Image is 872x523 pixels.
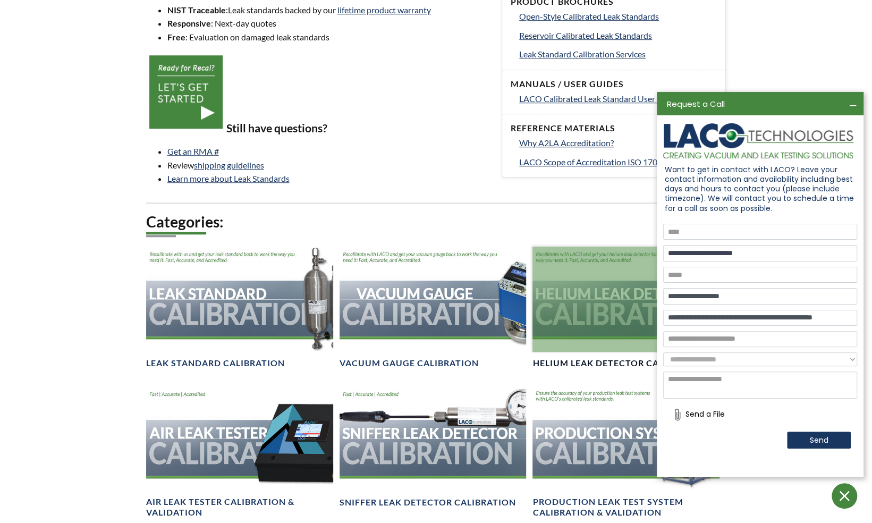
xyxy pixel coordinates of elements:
span: Open-Style Calibrated Leak Standards [519,11,659,21]
span: Why A2LA Accreditation? [519,138,614,148]
h4: Sniffer Leak Detector Calibration [340,497,516,508]
h4: Leak Standard Calibration [146,358,285,369]
a: Production Systems Calibration headerProduction Leak Test System Calibration & Validation [532,386,719,519]
a: Leak Standard Calibration Services [519,47,717,61]
h4: Manuals / User Guides [511,79,717,90]
a: Get an RMA # [167,146,219,156]
h4: Air Leak Tester Calibration & Validation [146,496,333,519]
div: Request a Call [662,98,843,109]
span: Leak Standard Calibration Services [519,49,646,59]
h2: Categories: [146,212,726,232]
strong: Responsive [167,18,211,28]
a: lifetime product warranty [337,5,431,15]
div: Minimize [845,97,858,110]
span: LACO Scope of Accreditation ISO 17025:2017 [519,157,688,167]
a: Why A2LA Accreditation? [519,136,717,150]
strong: Free [167,32,185,42]
a: Header showing a vacuum gaugeVacuum Gauge Calibration [340,247,527,369]
li: : Next-day quotes [167,16,489,30]
h4: Helium Leak Detector Calibration [532,358,707,369]
img: CTA-lk-getstarted.png [146,52,226,132]
a: Header showing an air leak test controllerAir Leak Tester Calibration & Validation [146,386,333,519]
a: Learn more about Leak Standards [167,173,290,183]
a: Leak Standard Calibration headerLeak Standard Calibration [146,247,333,369]
strong: NIST Traceable [167,5,226,15]
span: Reservoir Calibrated Leak Standards [519,30,652,40]
a: shipping guidelines [194,160,264,170]
li: : Evaluation on damaged leak standards [167,30,489,44]
a: Sniffer Leak Detector Calibration headerSniffer Leak Detector Calibration [340,386,527,508]
a: LACO Calibrated Leak Standard User Manual [519,92,717,106]
div: Want to get in contact with LACO? Leave your contact information and availability including best ... [657,162,863,216]
a: LACO Scope of Accreditation ISO 17025:2017 [519,155,717,169]
li: Review [167,158,489,172]
a: Reservoir Calibrated Leak Standards [519,29,717,43]
h4: Reference Materials [511,123,717,134]
h4: Vacuum Gauge Calibration [340,358,479,369]
a: Helium Leak Detector headerHelium Leak Detector Calibration [532,247,719,369]
a: Open-Style Calibrated Leak Standards [519,10,717,23]
img: logo [663,123,853,158]
li: : eak standards backed by our [167,3,489,17]
span: L [228,5,232,15]
button: Send [787,432,851,449]
h4: Production Leak Test System Calibration & Validation [532,496,719,519]
h3: Still have questions? [146,52,489,136]
span: LACO Calibrated Leak Standard User Manual [519,94,685,104]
